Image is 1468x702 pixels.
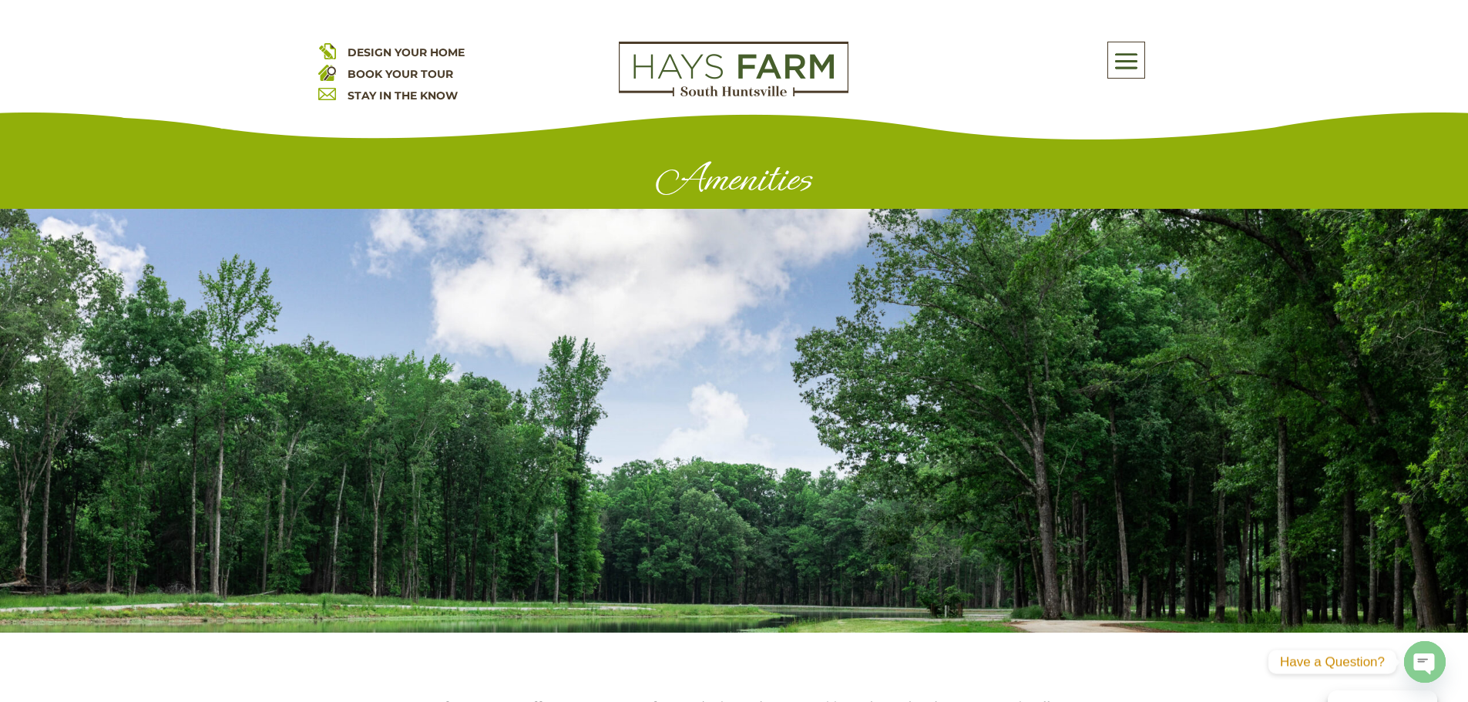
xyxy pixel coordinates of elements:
h1: Amenities [318,156,1151,209]
a: hays farm homes huntsville development [619,86,848,100]
img: book your home tour [318,63,336,81]
a: BOOK YOUR TOUR [348,67,453,81]
img: Logo [619,42,848,97]
a: STAY IN THE KNOW [348,89,458,102]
